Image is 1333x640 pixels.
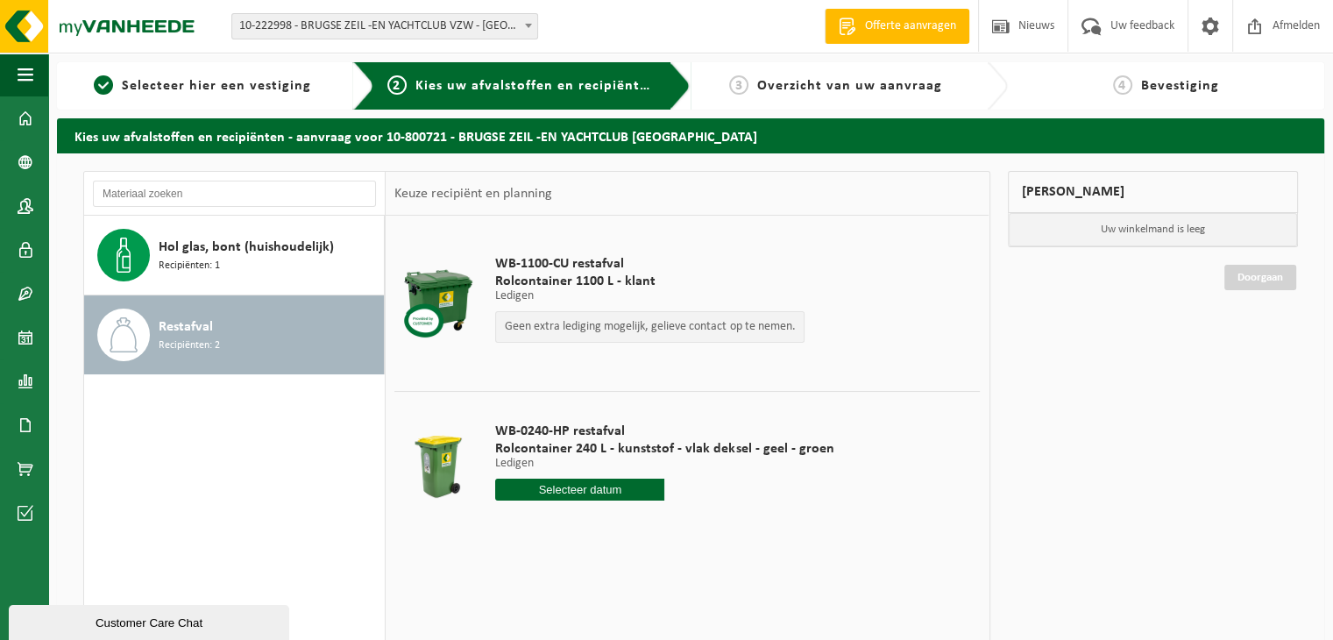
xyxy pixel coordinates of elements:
span: 10-222998 - BRUGSE ZEIL -EN YACHTCLUB VZW - BRUGGE [232,14,537,39]
a: 1Selecteer hier een vestiging [66,75,339,96]
span: Overzicht van uw aanvraag [757,79,942,93]
span: Recipiënten: 1 [159,258,220,274]
span: Rolcontainer 240 L - kunststof - vlak deksel - geel - groen [495,440,833,458]
div: Keuze recipiënt en planning [386,172,561,216]
span: Rolcontainer 1100 L - klant [495,273,805,290]
h2: Kies uw afvalstoffen en recipiënten - aanvraag voor 10-800721 - BRUGSE ZEIL -EN YACHTCLUB [GEOGRA... [57,118,1324,153]
a: Doorgaan [1224,265,1296,290]
span: Offerte aanvragen [861,18,961,35]
span: 3 [729,75,748,95]
span: 4 [1113,75,1132,95]
span: WB-0240-HP restafval [495,423,833,440]
span: 2 [387,75,407,95]
p: Uw winkelmand is leeg [1009,213,1298,246]
span: Recipiënten: 2 [159,338,220,354]
span: 10-222998 - BRUGSE ZEIL -EN YACHTCLUB VZW - BRUGGE [231,13,538,39]
span: Kies uw afvalstoffen en recipiënten [415,79,656,93]
span: 1 [94,75,113,95]
p: Geen extra lediging mogelijk, gelieve contact op te nemen. [505,321,795,333]
input: Selecteer datum [495,479,664,501]
input: Materiaal zoeken [93,181,376,207]
p: Ledigen [495,458,833,470]
div: [PERSON_NAME] [1008,171,1299,213]
span: Selecteer hier een vestiging [122,79,311,93]
span: Bevestiging [1141,79,1219,93]
p: Ledigen [495,290,805,302]
span: Restafval [159,316,213,338]
span: Hol glas, bont (huishoudelijk) [159,237,334,258]
iframe: chat widget [9,601,293,640]
button: Hol glas, bont (huishoudelijk) Recipiënten: 1 [84,216,385,295]
span: WB-1100-CU restafval [495,255,805,273]
button: Restafval Recipiënten: 2 [84,295,385,374]
a: Offerte aanvragen [825,9,969,44]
